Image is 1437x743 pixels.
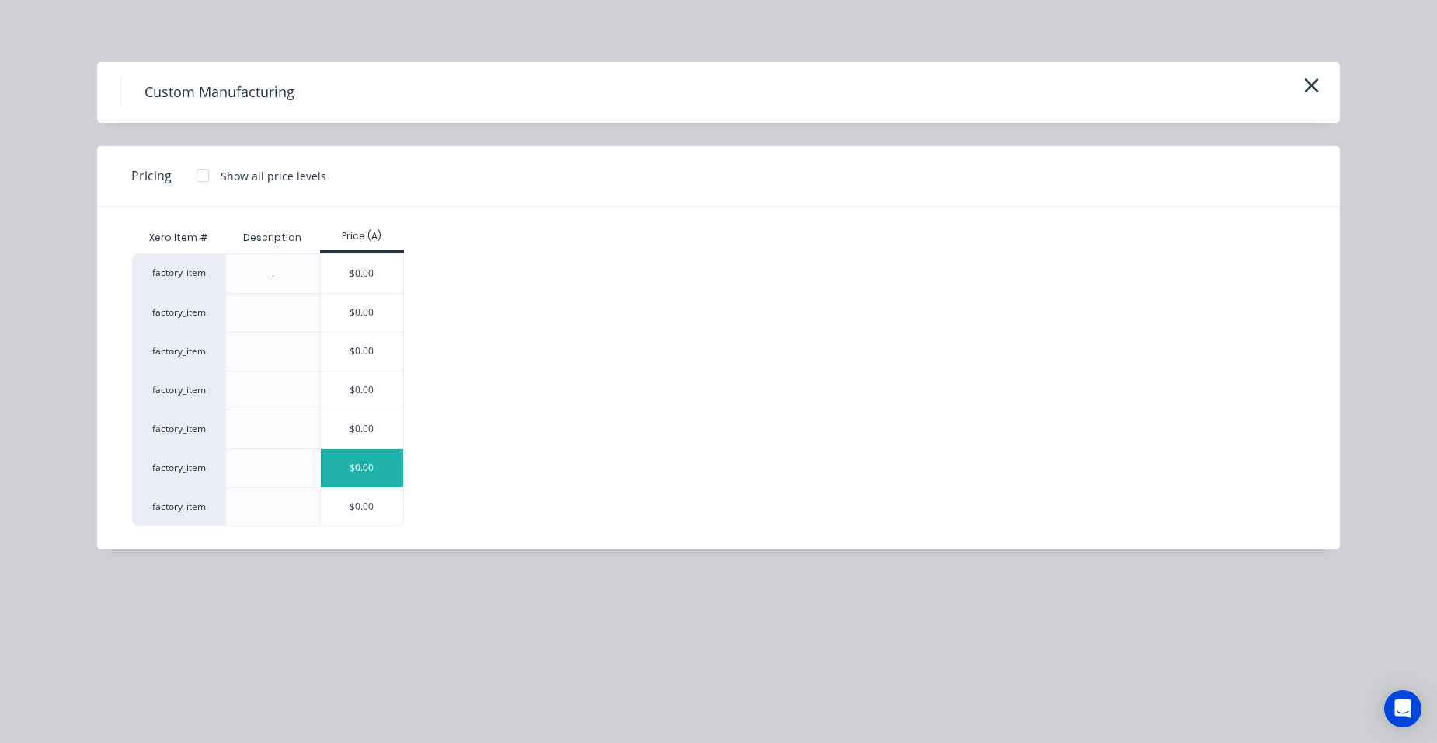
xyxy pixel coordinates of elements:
[272,267,274,281] div: .
[1384,690,1421,727] div: Open Intercom Messenger
[320,229,405,243] div: Price (A)
[132,253,225,293] div: factory_item
[132,448,225,487] div: factory_item
[321,410,404,448] div: $0.00
[120,78,318,107] h4: Custom Manufacturing
[132,487,225,526] div: factory_item
[231,218,314,257] div: Description
[321,333,404,371] div: $0.00
[132,293,225,332] div: factory_item
[321,371,404,410] div: $0.00
[132,332,225,371] div: factory_item
[221,168,326,184] div: Show all price levels
[321,254,404,293] div: $0.00
[321,449,404,487] div: $0.00
[321,294,404,332] div: $0.00
[132,222,225,253] div: Xero Item #
[131,166,172,185] span: Pricing
[132,371,225,410] div: factory_item
[132,410,225,448] div: factory_item
[321,488,404,525] div: $0.00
